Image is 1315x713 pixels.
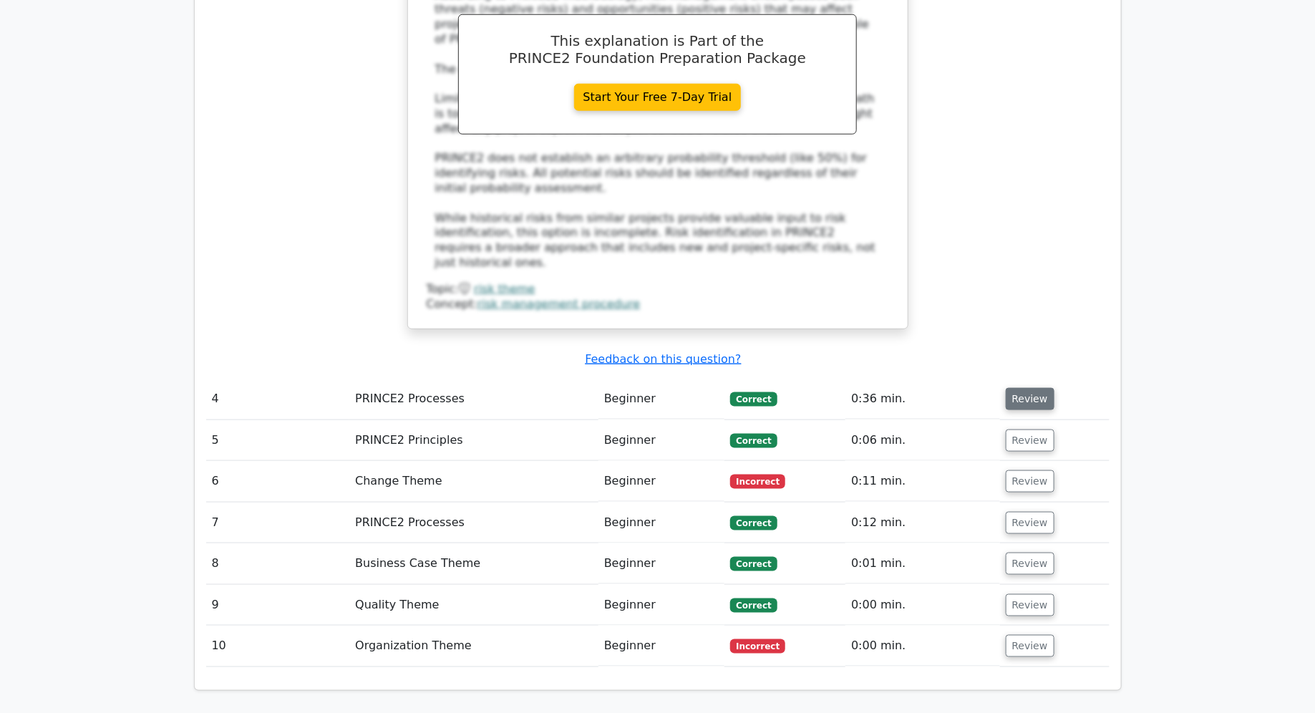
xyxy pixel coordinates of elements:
[730,434,777,448] span: Correct
[598,379,725,419] td: Beginner
[349,461,598,502] td: Change Theme
[730,557,777,571] span: Correct
[1006,470,1054,493] button: Review
[477,297,640,311] a: risk management procedure
[598,626,725,666] td: Beginner
[598,420,725,461] td: Beginner
[730,598,777,613] span: Correct
[206,420,350,461] td: 5
[845,626,999,666] td: 0:00 min.
[1006,635,1054,657] button: Review
[845,420,999,461] td: 0:06 min.
[349,503,598,543] td: PRINCE2 Processes
[1006,430,1054,452] button: Review
[349,626,598,666] td: Organization Theme
[427,282,889,297] div: Topic:
[845,543,999,584] td: 0:01 min.
[585,352,741,366] a: Feedback on this question?
[598,585,725,626] td: Beginner
[1006,388,1054,410] button: Review
[730,516,777,530] span: Correct
[730,639,785,654] span: Incorrect
[730,475,785,489] span: Incorrect
[349,585,598,626] td: Quality Theme
[845,379,999,419] td: 0:36 min.
[598,461,725,502] td: Beginner
[427,297,889,312] div: Concept:
[598,543,725,584] td: Beginner
[598,503,725,543] td: Beginner
[206,461,350,502] td: 6
[206,626,350,666] td: 10
[206,585,350,626] td: 9
[730,392,777,407] span: Correct
[206,503,350,543] td: 7
[845,503,999,543] td: 0:12 min.
[349,420,598,461] td: PRINCE2 Principles
[574,84,742,111] a: Start Your Free 7-Day Trial
[474,282,535,296] a: risk theme
[206,379,350,419] td: 4
[845,585,999,626] td: 0:00 min.
[349,379,598,419] td: PRINCE2 Processes
[349,543,598,584] td: Business Case Theme
[1006,594,1054,616] button: Review
[1006,553,1054,575] button: Review
[1006,512,1054,534] button: Review
[845,461,999,502] td: 0:11 min.
[206,543,350,584] td: 8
